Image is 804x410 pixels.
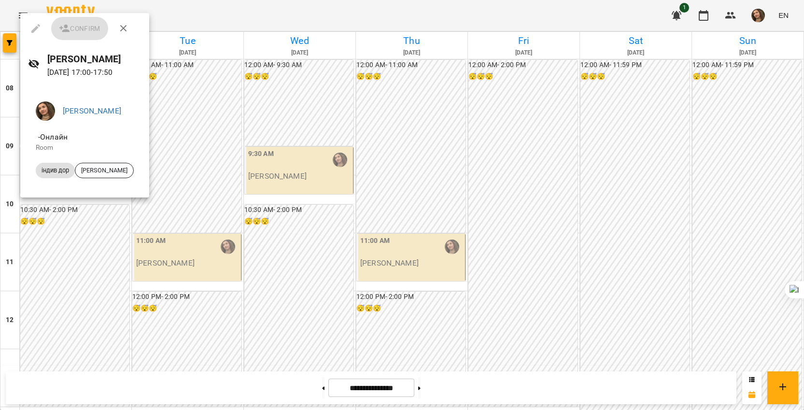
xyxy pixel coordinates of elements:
[36,101,55,121] img: e02786069a979debee2ecc2f3beb162c.jpeg
[47,67,141,78] p: [DATE] 17:00 - 17:50
[47,52,141,67] h6: [PERSON_NAME]
[63,106,121,115] a: [PERSON_NAME]
[36,166,75,175] span: індив дор
[75,166,133,175] span: [PERSON_NAME]
[75,163,134,178] div: [PERSON_NAME]
[36,132,70,141] span: - Онлайн
[36,143,134,153] p: Room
